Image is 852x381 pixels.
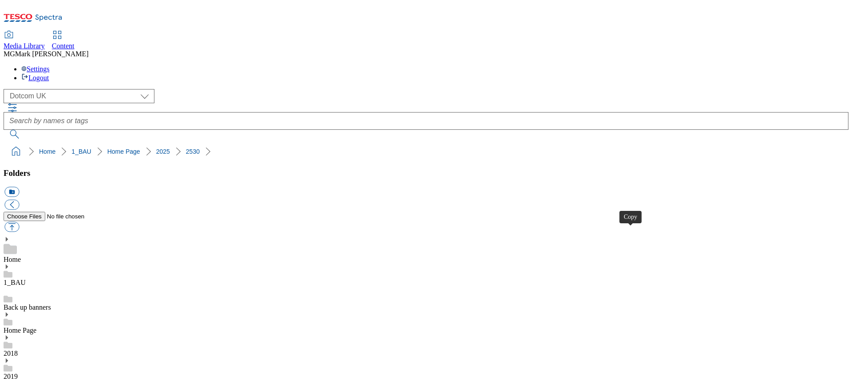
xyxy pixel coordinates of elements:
a: 2019 [4,373,18,380]
a: Content [52,31,75,50]
span: Content [52,42,75,50]
a: 1_BAU [71,148,91,155]
nav: breadcrumb [4,143,848,160]
a: Home Page [4,327,36,334]
a: 2025 [156,148,170,155]
input: Search by names or tags [4,112,848,130]
a: Settings [21,65,50,73]
a: Media Library [4,31,45,50]
span: Mark [PERSON_NAME] [15,50,89,58]
a: Home [4,256,21,263]
a: 1_BAU [4,279,26,286]
a: Back up banners [4,303,51,311]
a: home [9,144,23,159]
a: Home [39,148,55,155]
a: Logout [21,74,49,82]
a: Home Page [107,148,140,155]
span: MG [4,50,15,58]
a: 2018 [4,350,18,357]
a: 2530 [186,148,200,155]
span: Media Library [4,42,45,50]
h3: Folders [4,168,848,178]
